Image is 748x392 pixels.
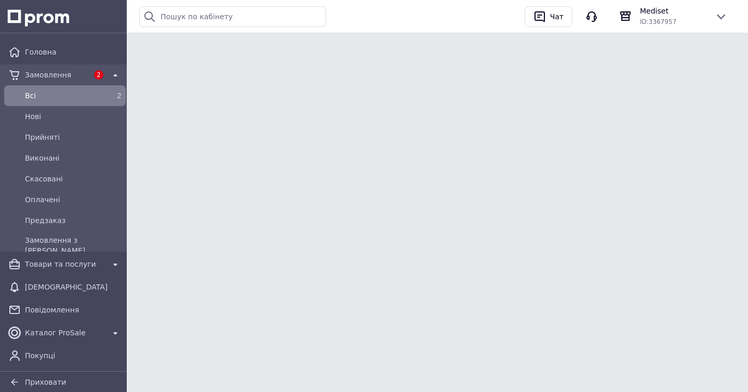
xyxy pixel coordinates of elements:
span: Mediset [640,6,706,16]
span: Каталог ProSale [25,328,105,338]
div: Чат [548,9,566,24]
span: [DEMOGRAPHIC_DATA] [25,282,122,292]
span: Приховати [25,378,66,386]
span: Покупці [25,350,122,361]
span: Всi [25,90,101,101]
span: Замовлення [25,70,88,80]
span: 2 [94,70,103,80]
span: Скасовані [25,174,122,184]
button: Чат [525,6,572,27]
span: Нові [25,111,122,122]
span: Виконані [25,153,122,163]
span: ID: 3367957 [640,18,676,25]
span: Головна [25,47,122,57]
span: Замовлення з [PERSON_NAME] [25,235,122,256]
span: Прийняті [25,132,122,142]
span: Повідомлення [25,305,122,315]
span: 2 [117,92,122,100]
span: Товари та послуги [25,259,105,269]
span: Предзаказ [25,215,122,226]
input: Пошук по кабінету [139,6,326,27]
span: Оплачені [25,194,122,205]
